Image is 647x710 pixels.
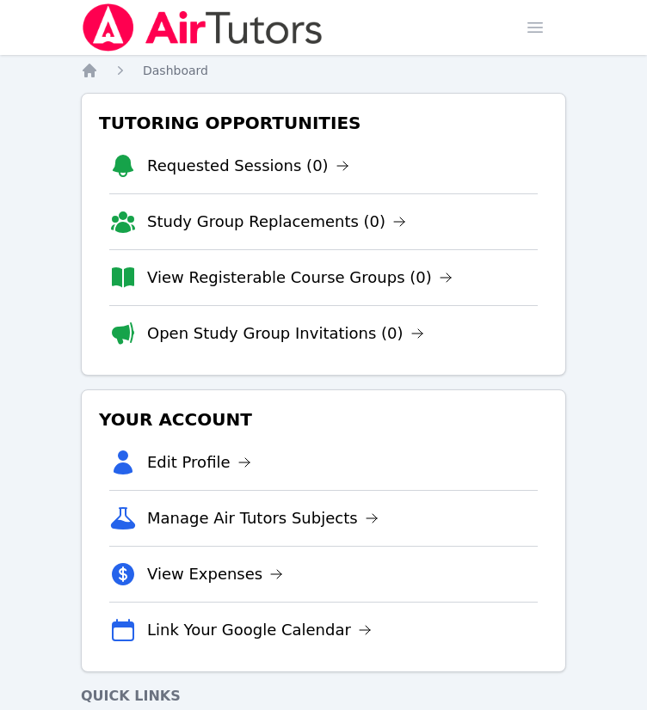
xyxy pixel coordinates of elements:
img: Air Tutors [81,3,324,52]
a: Requested Sessions (0) [147,154,349,178]
a: View Registerable Course Groups (0) [147,266,453,290]
a: Manage Air Tutors Subjects [147,506,379,530]
span: Dashboard [143,64,208,77]
a: Link Your Google Calendar [147,618,372,642]
a: Edit Profile [147,450,251,474]
a: Dashboard [143,62,208,79]
a: Study Group Replacements (0) [147,210,406,234]
a: View Expenses [147,562,283,586]
h3: Your Account [96,404,551,435]
h4: Quick Links [81,686,566,707]
nav: Breadcrumb [81,62,566,79]
h3: Tutoring Opportunities [96,107,551,138]
a: Open Study Group Invitations (0) [147,321,424,346]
